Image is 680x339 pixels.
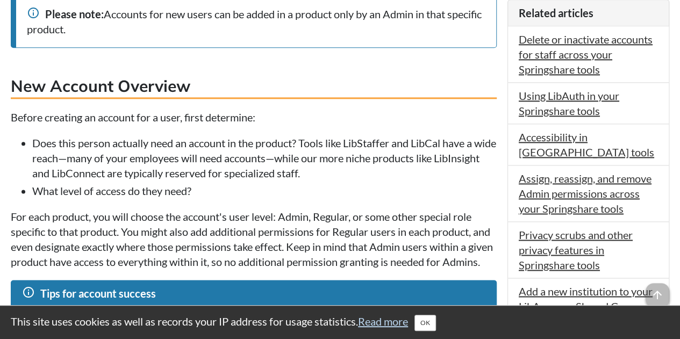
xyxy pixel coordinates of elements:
span: Tips for account success [40,287,156,300]
span: info [22,286,35,299]
button: Close [414,315,436,331]
a: Add a new institution to your LibAnswers Shared Group System [519,285,653,328]
strong: Please note: [45,8,104,20]
a: Delete or inactivate accounts for staff across your Springshare tools [519,33,653,76]
a: Read more [358,315,408,328]
p: For each product, you will choose the account's user level: Admin, Regular, or some other special... [11,209,497,269]
span: info [27,6,40,19]
a: Accessibility in [GEOGRAPHIC_DATA] tools [519,131,654,158]
h3: New Account Overview [11,75,497,99]
span: arrow_upward [646,283,669,307]
a: Using LibAuth in your Springshare tools [519,89,619,117]
a: arrow_upward [646,284,669,297]
span: Related articles [519,6,593,19]
a: Assign, reassign, and remove Admin permissions across your Springshare tools [519,172,652,215]
p: Before creating an account for a user, first determine: [11,110,497,125]
div: Accounts for new users can be added in a product only by an Admin in that specific product. [27,6,485,37]
li: What level of access do they need? [32,183,497,198]
li: Does this person actually need an account in the product? Tools like LibStaffer and LibCal have a... [32,135,497,181]
a: Privacy scrubs and other privacy features in Springshare tools [519,228,633,271]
